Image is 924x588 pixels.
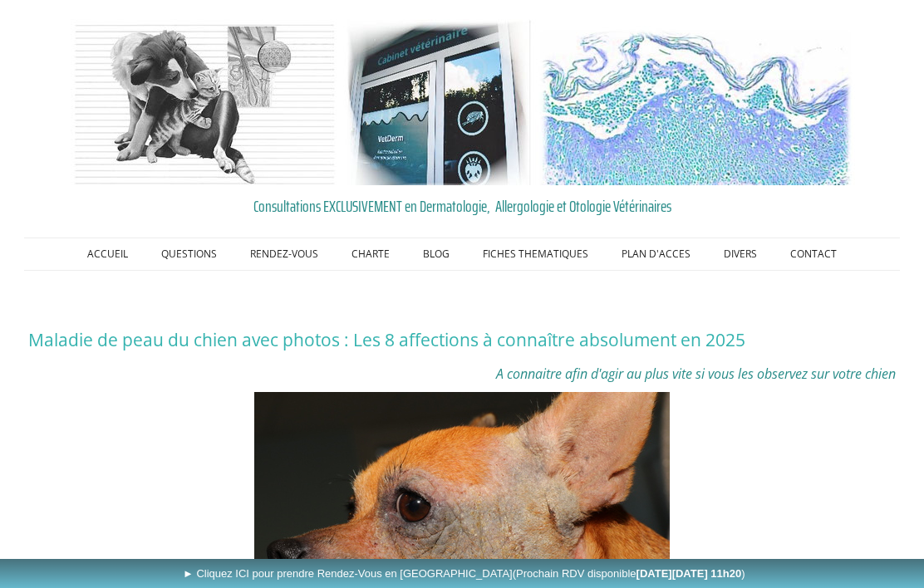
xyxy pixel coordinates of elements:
span: ► Cliquez ICI pour prendre Rendez-Vous en [GEOGRAPHIC_DATA] [183,567,745,580]
a: BLOG [406,238,466,270]
a: PLAN D'ACCES [605,238,707,270]
a: Consultations EXCLUSIVEMENT en Dermatologie, Allergologie et Otologie Vétérinaires [28,194,897,218]
a: FICHES THEMATIQUES [466,238,605,270]
b: [DATE][DATE] 11h20 [636,567,742,580]
a: ACCUEIL [71,238,145,270]
a: DIVERS [707,238,774,270]
a: CONTACT [774,238,853,270]
span: A connaitre afin d'agir au plus vite si vous les observez sur votre chien [496,365,896,383]
a: QUESTIONS [145,238,233,270]
h1: Maladie de peau du chien avec photos : Les 8 affections à connaître absolument en 2025 [28,329,897,350]
span: (Prochain RDV disponible ) [513,567,745,580]
a: CHARTE [335,238,406,270]
a: RENDEZ-VOUS [233,238,335,270]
